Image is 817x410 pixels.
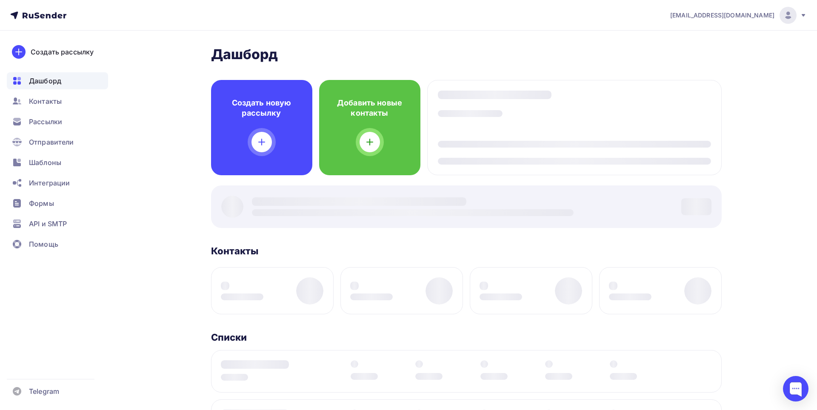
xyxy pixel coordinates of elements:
[29,157,61,168] span: Шаблоны
[211,331,247,343] h3: Списки
[7,195,108,212] a: Формы
[7,154,108,171] a: Шаблоны
[29,96,62,106] span: Контакты
[7,134,108,151] a: Отправители
[7,113,108,130] a: Рассылки
[31,47,94,57] div: Создать рассылку
[211,245,259,257] h3: Контакты
[29,219,67,229] span: API и SMTP
[29,198,54,208] span: Формы
[225,98,299,118] h4: Создать новую рассылку
[29,76,61,86] span: Дашборд
[7,72,108,89] a: Дашборд
[211,46,722,63] h2: Дашборд
[29,117,62,127] span: Рассылки
[29,239,58,249] span: Помощь
[333,98,407,118] h4: Добавить новые контакты
[670,7,807,24] a: [EMAIL_ADDRESS][DOMAIN_NAME]
[670,11,774,20] span: [EMAIL_ADDRESS][DOMAIN_NAME]
[29,178,70,188] span: Интеграции
[29,386,59,396] span: Telegram
[7,93,108,110] a: Контакты
[29,137,74,147] span: Отправители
